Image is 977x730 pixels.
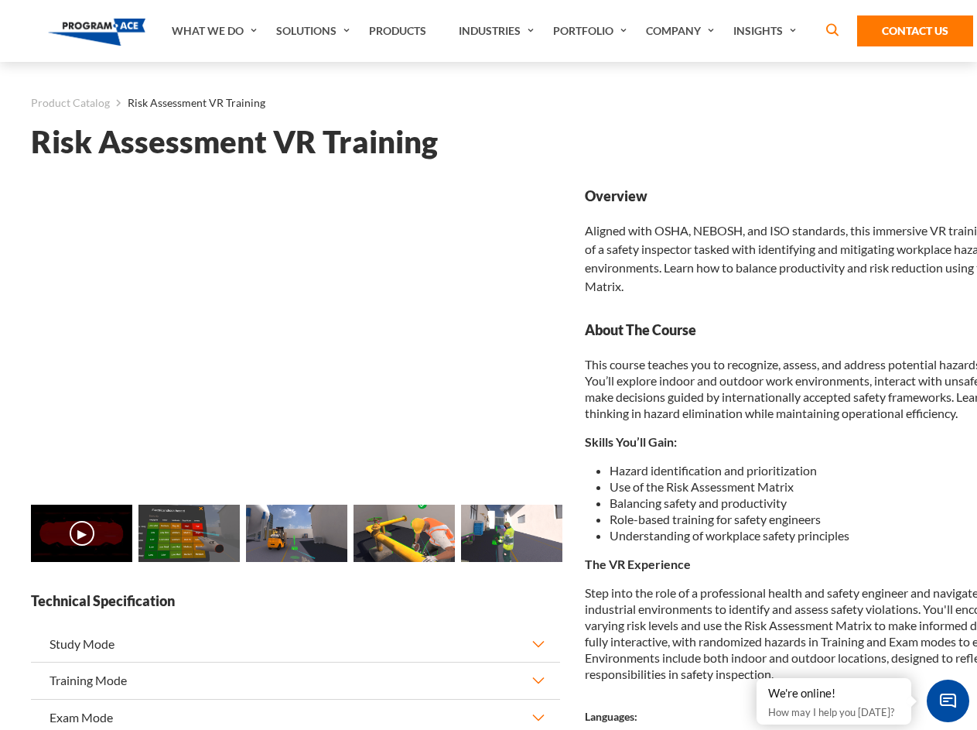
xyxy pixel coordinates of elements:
[48,19,146,46] img: Program-Ace
[31,591,560,611] strong: Technical Specification
[585,710,637,723] strong: Languages:
[31,93,110,113] a: Product Catalog
[461,505,562,562] img: Risk Assessment VR Training - Preview 4
[31,626,560,662] button: Study Mode
[354,505,455,562] img: Risk Assessment VR Training - Preview 3
[31,663,560,698] button: Training Mode
[768,703,900,721] p: How may I help you [DATE]?
[70,521,94,546] button: ▶
[246,505,347,562] img: Risk Assessment VR Training - Preview 2
[31,505,132,562] img: Risk Assessment VR Training - Video 0
[857,15,973,46] a: Contact Us
[138,505,240,562] img: Risk Assessment VR Training - Preview 1
[31,187,560,485] iframe: Risk Assessment VR Training - Video 0
[927,680,969,722] span: Chat Widget
[110,93,265,113] li: Risk Assessment VR Training
[768,686,900,701] div: We're online!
